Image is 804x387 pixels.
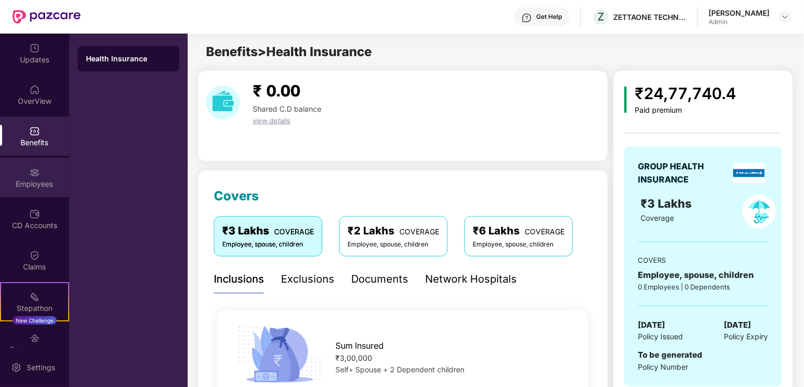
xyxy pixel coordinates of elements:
div: New Challenge [13,316,57,325]
div: 0 Employees | 0 Dependents [638,282,768,292]
div: Inclusions [214,271,264,287]
div: Employee, spouse, children [473,240,564,250]
span: COVERAGE [525,227,564,236]
div: COVERS [638,255,768,265]
div: Settings [24,362,58,373]
img: svg+xml;base64,PHN2ZyBpZD0iSGVscC0zMngzMiIgeG1sbnM9Imh0dHA6Ly93d3cudzMub3JnLzIwMDAvc3ZnIiB3aWR0aD... [521,13,532,23]
img: insurerLogo [733,163,765,183]
span: Z [597,10,604,23]
span: Policy Expiry [724,331,768,342]
span: ₹ 0.00 [253,81,300,100]
img: New Pazcare Logo [13,10,81,24]
div: ₹3 Lakhs [222,223,314,239]
span: view details [253,116,290,125]
img: svg+xml;base64,PHN2ZyB4bWxucz0iaHR0cDovL3d3dy53My5vcmcvMjAwMC9zdmciIHdpZHRoPSIyMSIgaGVpZ2h0PSIyMC... [29,292,40,302]
span: Benefits > Health Insurance [206,44,372,59]
div: Documents [351,271,408,287]
div: Exclusions [281,271,334,287]
img: svg+xml;base64,PHN2ZyBpZD0iU2V0dGluZy0yMHgyMCIgeG1sbnM9Imh0dHA6Ly93d3cudzMub3JnLzIwMDAvc3ZnIiB3aW... [11,362,21,373]
span: Covers [214,188,259,203]
div: ₹2 Lakhs [347,223,439,239]
div: ZETTAONE TECHNOLOGIES INDIA PRIVATE LIMITED [613,12,687,22]
div: Stepathon [1,303,68,314]
span: Policy Number [638,362,688,371]
img: svg+xml;base64,PHN2ZyBpZD0iQmVuZWZpdHMiIHhtbG5zPSJodHRwOi8vd3d3LnczLm9yZy8yMDAwL3N2ZyIgd2lkdGg9Ij... [29,126,40,136]
span: Shared C.D balance [253,104,321,113]
div: Paid premium [635,106,736,115]
img: svg+xml;base64,PHN2ZyBpZD0iVXBkYXRlZCIgeG1sbnM9Imh0dHA6Ly93d3cudzMub3JnLzIwMDAvc3ZnIiB3aWR0aD0iMj... [29,43,40,53]
span: ₹3 Lakhs [641,197,696,210]
span: Self+ Spouse + 2 Dependent children [335,365,464,374]
div: ₹24,77,740.4 [635,81,736,106]
div: Employee, spouse, children [222,240,314,250]
img: icon [234,323,325,386]
div: GROUP HEALTH INSURANCE [638,160,730,186]
span: Sum Insured [335,339,384,352]
img: policyIcon [742,195,776,229]
span: Coverage [641,213,675,222]
div: [PERSON_NAME] [709,8,769,18]
img: svg+xml;base64,PHN2ZyBpZD0iSG9tZSIgeG1sbnM9Imh0dHA6Ly93d3cudzMub3JnLzIwMDAvc3ZnIiB3aWR0aD0iMjAiIG... [29,84,40,95]
span: Policy Issued [638,331,683,342]
div: ₹3,00,000 [335,352,572,364]
div: Health Insurance [86,53,171,64]
span: [DATE] [724,319,752,331]
img: download [206,85,240,120]
div: Network Hospitals [425,271,517,287]
div: Employee, spouse, children [638,268,768,282]
div: Employee, spouse, children [347,240,439,250]
span: COVERAGE [274,227,314,236]
img: svg+xml;base64,PHN2ZyBpZD0iQ2xhaW0iIHhtbG5zPSJodHRwOi8vd3d3LnczLm9yZy8yMDAwL3N2ZyIgd2lkdGg9IjIwIi... [29,250,40,261]
span: To be generated [638,350,702,360]
img: svg+xml;base64,PHN2ZyBpZD0iRW5kb3JzZW1lbnRzIiB4bWxucz0iaHR0cDovL3d3dy53My5vcmcvMjAwMC9zdmciIHdpZH... [29,333,40,343]
span: [DATE] [638,319,665,331]
img: svg+xml;base64,PHN2ZyBpZD0iRHJvcGRvd24tMzJ4MzIiIHhtbG5zPSJodHRwOi8vd3d3LnczLm9yZy8yMDAwL3N2ZyIgd2... [781,13,789,21]
span: COVERAGE [399,227,439,236]
div: Admin [709,18,769,26]
img: svg+xml;base64,PHN2ZyBpZD0iQ0RfQWNjb3VudHMiIGRhdGEtbmFtZT0iQ0QgQWNjb3VudHMiIHhtbG5zPSJodHRwOi8vd3... [29,209,40,219]
img: icon [624,87,627,113]
img: svg+xml;base64,PHN2ZyBpZD0iRW1wbG95ZWVzIiB4bWxucz0iaHR0cDovL3d3dy53My5vcmcvMjAwMC9zdmciIHdpZHRoPS... [29,167,40,178]
div: ₹6 Lakhs [473,223,564,239]
div: Get Help [536,13,562,21]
